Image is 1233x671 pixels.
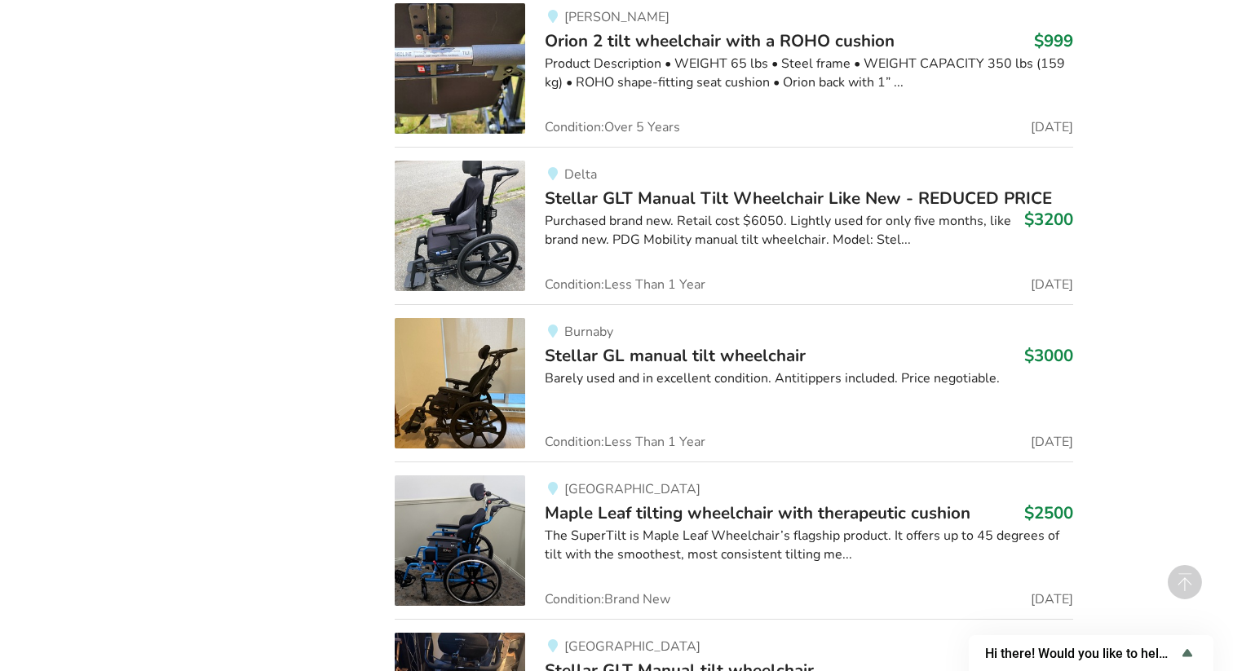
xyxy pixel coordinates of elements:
span: Stellar GL manual tilt wheelchair [545,344,806,367]
span: Delta [564,166,597,183]
div: Barely used and in excellent condition. Antitippers included. Price negotiable. [545,369,1072,388]
h3: $999 [1034,30,1073,51]
img: mobility-stellar gl manual tilt wheelchair [395,318,525,448]
span: [DATE] [1031,435,1073,448]
span: [DATE] [1031,278,1073,291]
span: Condition: Over 5 Years [545,121,680,134]
span: Burnaby [564,323,613,341]
span: [GEOGRAPHIC_DATA] [564,480,700,498]
span: Hi there! Would you like to help us improve AssistList? [985,646,1178,661]
h3: $3200 [1024,209,1073,230]
div: The SuperTilt is Maple Leaf Wheelchair’s flagship product. It offers up to 45 degrees of tilt wit... [545,527,1072,564]
div: Product Description • WEIGHT 65 lbs • Steel frame • WEIGHT CAPACITY 350 lbs (159 kg) • ROHO shape... [545,55,1072,92]
a: mobility-maple leaf tilting wheelchair with therapeutic cushion[GEOGRAPHIC_DATA]Maple Leaf tiltin... [395,461,1072,619]
h3: $2500 [1024,502,1073,523]
img: mobility-orion 2 tilt wheelchair with a roho cushion [395,3,525,134]
span: Condition: Brand New [545,593,670,606]
span: [DATE] [1031,593,1073,606]
img: mobility-stellar glt manual tilt wheelchair like new - reduced price [395,161,525,291]
a: mobility-stellar gl manual tilt wheelchairBurnabyStellar GL manual tilt wheelchair$3000Barely use... [395,304,1072,461]
div: Purchased brand new. Retail cost $6050. Lightly used for only five months, like brand new. PDG Mo... [545,212,1072,249]
span: Orion 2 tilt wheelchair with a ROHO cushion [545,29,895,52]
span: [DATE] [1031,121,1073,134]
span: Maple Leaf tilting wheelchair with therapeutic cushion [545,501,970,524]
button: Show survey - Hi there! Would you like to help us improve AssistList? [985,643,1197,663]
a: mobility-stellar glt manual tilt wheelchair like new - reduced priceDeltaStellar GLT Manual Tilt ... [395,147,1072,304]
span: Condition: Less Than 1 Year [545,278,705,291]
img: mobility-maple leaf tilting wheelchair with therapeutic cushion [395,475,525,606]
span: [PERSON_NAME] [564,8,670,26]
span: Condition: Less Than 1 Year [545,435,705,448]
span: [GEOGRAPHIC_DATA] [564,638,700,656]
h3: $3000 [1024,345,1073,366]
span: Stellar GLT Manual Tilt Wheelchair Like New - REDUCED PRICE [545,187,1052,210]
